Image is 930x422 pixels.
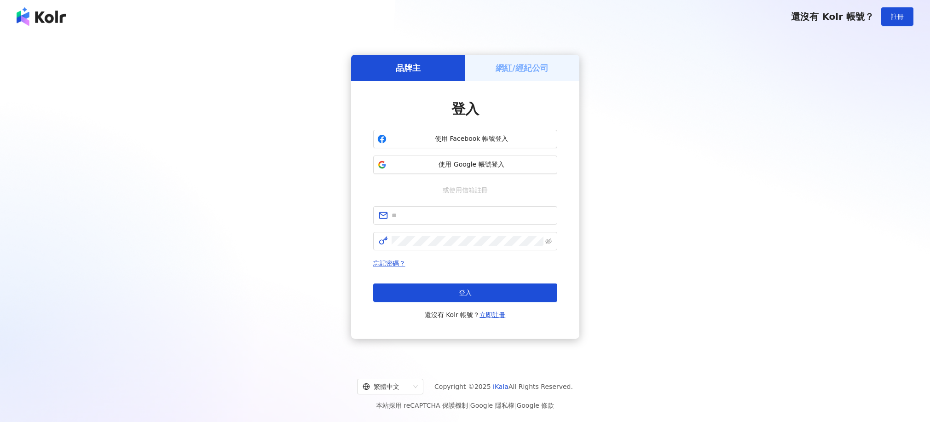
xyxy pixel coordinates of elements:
[434,381,573,392] span: Copyright © 2025 All Rights Reserved.
[373,130,557,148] button: 使用 Facebook 帳號登入
[451,101,479,117] span: 登入
[891,13,904,20] span: 註冊
[436,185,494,195] span: 或使用信箱註冊
[373,260,405,267] a: 忘記密碼？
[493,383,508,390] a: iKala
[496,62,549,74] h5: 網紅/經紀公司
[545,238,552,244] span: eye-invisible
[390,160,553,169] span: 使用 Google 帳號登入
[470,402,514,409] a: Google 隱私權
[791,11,874,22] span: 還沒有 Kolr 帳號？
[514,402,517,409] span: |
[516,402,554,409] a: Google 條款
[479,311,505,318] a: 立即註冊
[373,283,557,302] button: 登入
[376,400,554,411] span: 本站採用 reCAPTCHA 保護機制
[396,62,421,74] h5: 品牌主
[468,402,470,409] span: |
[459,289,472,296] span: 登入
[17,7,66,26] img: logo
[373,156,557,174] button: 使用 Google 帳號登入
[425,309,506,320] span: 還沒有 Kolr 帳號？
[363,379,410,394] div: 繁體中文
[390,134,553,144] span: 使用 Facebook 帳號登入
[881,7,913,26] button: 註冊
